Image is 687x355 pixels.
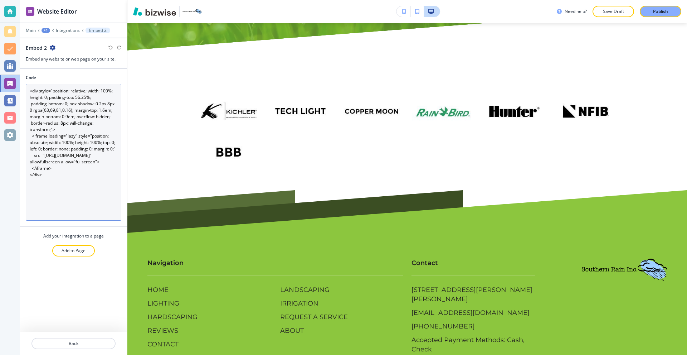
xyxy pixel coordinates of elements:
[147,259,184,267] strong: Navigation
[26,44,47,52] h2: Embed 2
[411,322,475,331] a: [PHONE_NUMBER]
[411,336,535,354] p: Accepted Payment Methods: Cash, Check
[412,96,473,127] img: Logo
[182,9,202,14] img: Your Logo
[86,28,110,33] button: Embed 2
[56,28,80,33] button: Integrations
[602,8,625,15] p: Save Draft
[198,96,259,127] img: Logo
[198,136,259,167] img: Logo
[280,326,304,336] p: ABOUT
[280,313,348,322] p: REQUEST A SERVICE
[581,259,667,281] img: Southern Rain Inc
[62,248,86,254] p: Add to Page
[26,75,36,81] h2: Code
[411,308,530,318] a: [EMAIL_ADDRESS][DOMAIN_NAME]
[280,286,330,295] p: LANDSCAPING
[26,28,36,33] button: Main
[483,96,545,127] img: Logo
[147,340,179,349] p: CONTACT
[411,286,535,304] a: [STREET_ADDRESS][PERSON_NAME][PERSON_NAME]
[593,6,634,17] button: Save Draft
[26,84,121,221] textarea: <div style="position: relative; width: 100%; height: 0; padding-top: 56.25%; padding-bottom: 0; b...
[565,8,587,15] h3: Need help?
[32,340,115,347] p: Back
[42,28,50,33] button: +1
[411,259,438,267] strong: Contact
[133,7,176,16] img: Bizwise Logo
[147,299,179,308] p: LIGHTING
[37,7,77,16] h2: Website Editor
[43,233,104,239] h4: Add your integration to a page
[89,28,107,33] p: Embed 2
[555,96,616,127] img: Logo
[341,96,402,127] img: Logo
[31,338,116,349] button: Back
[653,8,668,15] p: Publish
[640,6,681,17] button: Publish
[269,96,331,127] img: Logo
[147,326,178,336] p: REVIEWS
[147,313,198,322] p: HARDSCAPING
[147,286,169,295] p: HOME
[280,299,318,308] p: IRRIGATION
[26,56,121,62] h3: Embed any website or web page on your site.
[52,245,95,256] button: Add to Page
[26,7,34,16] img: editor icon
